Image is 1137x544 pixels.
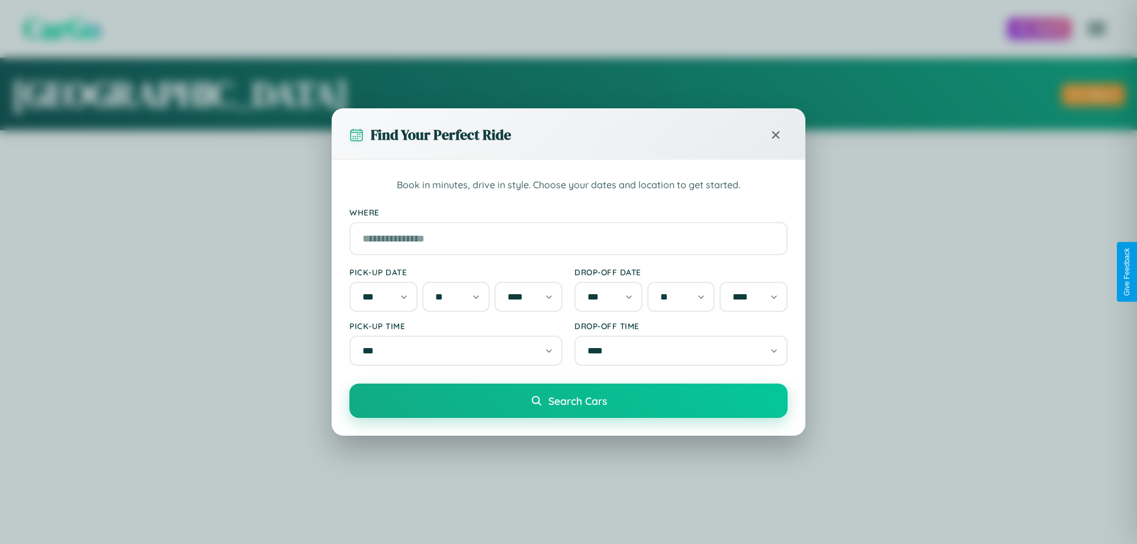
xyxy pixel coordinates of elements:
[349,384,788,418] button: Search Cars
[349,207,788,217] label: Where
[574,267,788,277] label: Drop-off Date
[349,321,563,331] label: Pick-up Time
[574,321,788,331] label: Drop-off Time
[349,267,563,277] label: Pick-up Date
[349,178,788,193] p: Book in minutes, drive in style. Choose your dates and location to get started.
[548,394,607,407] span: Search Cars
[371,125,511,144] h3: Find Your Perfect Ride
